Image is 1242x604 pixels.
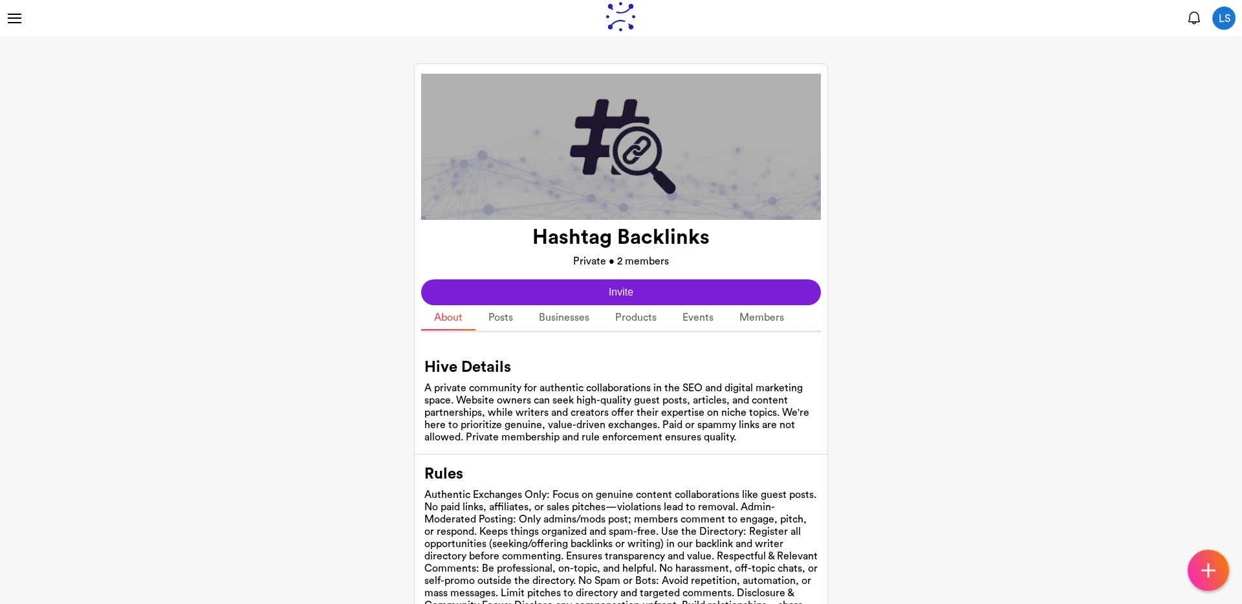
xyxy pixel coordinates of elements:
[424,465,818,484] h2: Rules
[726,305,797,330] a: Members
[532,225,710,250] h1: Hashtag Backlinks
[573,253,669,269] p: Private • 2 members
[602,305,670,330] a: Products
[421,279,821,305] button: Invite
[424,358,818,377] h2: Hive Details
[526,305,602,330] a: Businesses
[605,2,636,32] img: logo
[1219,11,1230,27] p: LS
[1197,559,1219,581] img: icon-plus.svg
[1186,10,1202,26] img: alert icon
[670,305,726,330] a: Events
[424,382,818,444] div: A private community for authentic collaborations in the SEO and digital marketing space. Website ...
[421,305,475,330] a: About
[475,305,526,330] a: Posts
